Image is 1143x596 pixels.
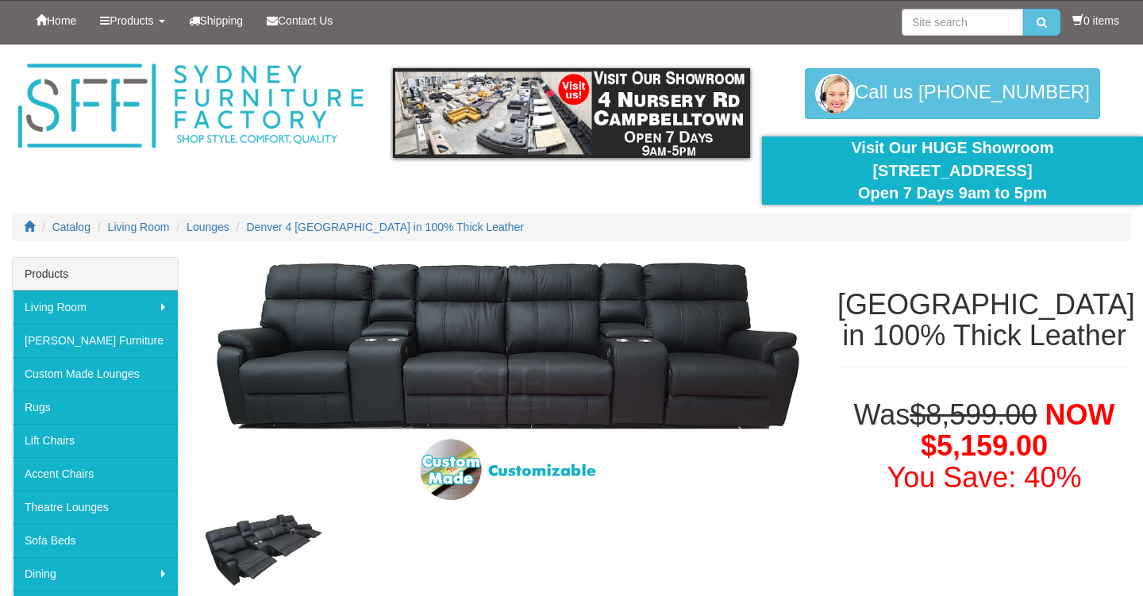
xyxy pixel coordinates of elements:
img: showroom.gif [393,68,750,158]
a: Products [88,1,176,40]
span: NOW $5,159.00 [921,398,1114,463]
a: Home [24,1,88,40]
h1: Was [837,399,1131,494]
div: Products [13,258,178,290]
font: You Save: 40% [887,461,1082,494]
del: $8,599.00 [910,398,1037,431]
span: Home [47,14,76,27]
a: Denver 4 [GEOGRAPHIC_DATA] in 100% Thick Leather [247,221,524,233]
a: Lounges [187,221,229,233]
a: Living Room [13,290,178,324]
input: Site search [902,9,1023,36]
a: Catalog [52,221,90,233]
a: Dining [13,557,178,590]
h1: [GEOGRAPHIC_DATA] in 100% Thick Leather [837,289,1131,352]
a: Sofa Beds [13,524,178,557]
a: [PERSON_NAME] Furniture [13,324,178,357]
li: 0 items [1072,13,1119,29]
span: Products [110,14,153,27]
div: Visit Our HUGE Showroom [STREET_ADDRESS] Open 7 Days 9am to 5pm [774,137,1131,205]
a: Accent Chairs [13,457,178,490]
a: Shipping [177,1,256,40]
span: Contact Us [278,14,333,27]
a: Contact Us [255,1,344,40]
a: Custom Made Lounges [13,357,178,390]
a: Living Room [108,221,170,233]
img: Sydney Furniture Factory [12,60,369,152]
span: Shipping [200,14,244,27]
a: Rugs [13,390,178,424]
a: Theatre Lounges [13,490,178,524]
a: Lift Chairs [13,424,178,457]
